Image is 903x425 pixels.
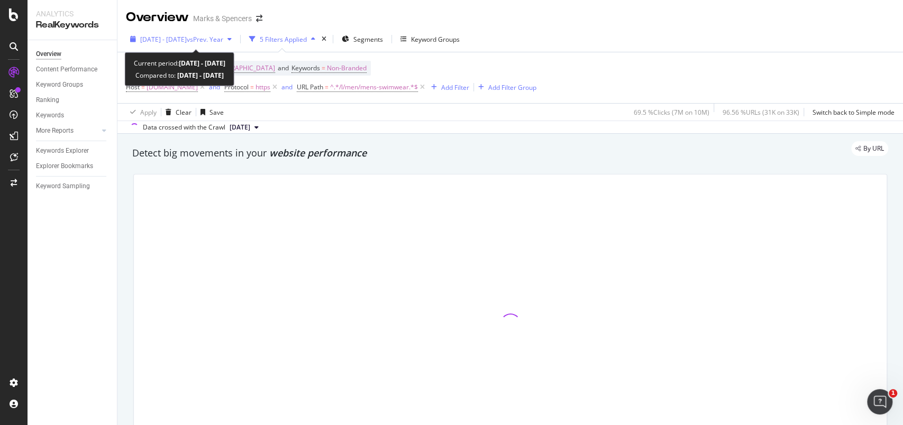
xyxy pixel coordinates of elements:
[813,108,895,117] div: Switch back to Simple mode
[209,108,224,117] div: Save
[211,61,275,76] span: [GEOGRAPHIC_DATA]
[36,161,93,172] div: Explorer Bookmarks
[396,31,464,48] button: Keyword Groups
[196,104,224,121] button: Save
[161,104,191,121] button: Clear
[291,63,320,72] span: Keywords
[256,15,262,22] div: arrow-right-arrow-left
[135,69,224,81] div: Compared to:
[867,389,892,414] iframe: Intercom live chat
[36,19,108,31] div: RealKeywords
[141,82,145,91] span: =
[176,71,224,80] b: [DATE] - [DATE]
[36,49,110,60] a: Overview
[179,59,225,68] b: [DATE] - [DATE]
[36,125,74,136] div: More Reports
[140,35,187,44] span: [DATE] - [DATE]
[140,108,157,117] div: Apply
[281,82,293,91] div: and
[330,80,418,95] span: ^.*/l/men/mens-swimwear.*$
[851,141,888,156] div: legacy label
[126,82,140,91] span: Host
[320,34,329,44] div: times
[474,81,536,94] button: Add Filter Group
[36,79,83,90] div: Keyword Groups
[36,79,110,90] a: Keyword Groups
[36,181,110,192] a: Keyword Sampling
[126,8,189,26] div: Overview
[36,181,90,192] div: Keyword Sampling
[278,63,289,72] span: and
[36,145,110,156] a: Keywords Explorer
[250,82,254,91] span: =
[411,35,460,44] div: Keyword Groups
[143,123,225,132] div: Data crossed with the Crawl
[36,64,110,75] a: Content Performance
[36,161,110,172] a: Explorer Bookmarks
[322,63,325,72] span: =
[126,104,157,121] button: Apply
[36,8,108,19] div: Analytics
[193,13,252,24] div: Marks & Spencers
[889,389,897,398] span: 1
[281,82,293,92] button: and
[209,82,220,91] div: and
[224,82,249,91] span: Protocol
[863,145,884,152] span: By URL
[230,123,250,132] span: 2025 Aug. 16th
[36,145,89,156] div: Keywords Explorer
[256,80,270,95] span: https
[176,108,191,117] div: Clear
[260,35,307,44] div: 5 Filters Applied
[36,125,99,136] a: More Reports
[427,81,469,94] button: Add Filter
[488,83,536,92] div: Add Filter Group
[808,104,895,121] button: Switch back to Simple mode
[225,121,263,134] button: [DATE]
[134,57,225,69] div: Current period:
[36,64,97,75] div: Content Performance
[634,108,709,117] div: 69.5 % Clicks ( 7M on 10M )
[723,108,799,117] div: 96.56 % URLs ( 31K on 33K )
[297,82,323,91] span: URL Path
[327,61,367,76] span: Non-Branded
[325,82,329,91] span: =
[147,80,198,95] span: [DOMAIN_NAME]
[126,31,236,48] button: [DATE] - [DATE]vsPrev. Year
[209,82,220,92] button: and
[353,35,383,44] span: Segments
[36,95,110,106] a: Ranking
[441,83,469,92] div: Add Filter
[245,31,320,48] button: 5 Filters Applied
[187,35,223,44] span: vs Prev. Year
[36,110,110,121] a: Keywords
[36,95,59,106] div: Ranking
[36,49,61,60] div: Overview
[36,110,64,121] div: Keywords
[338,31,387,48] button: Segments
